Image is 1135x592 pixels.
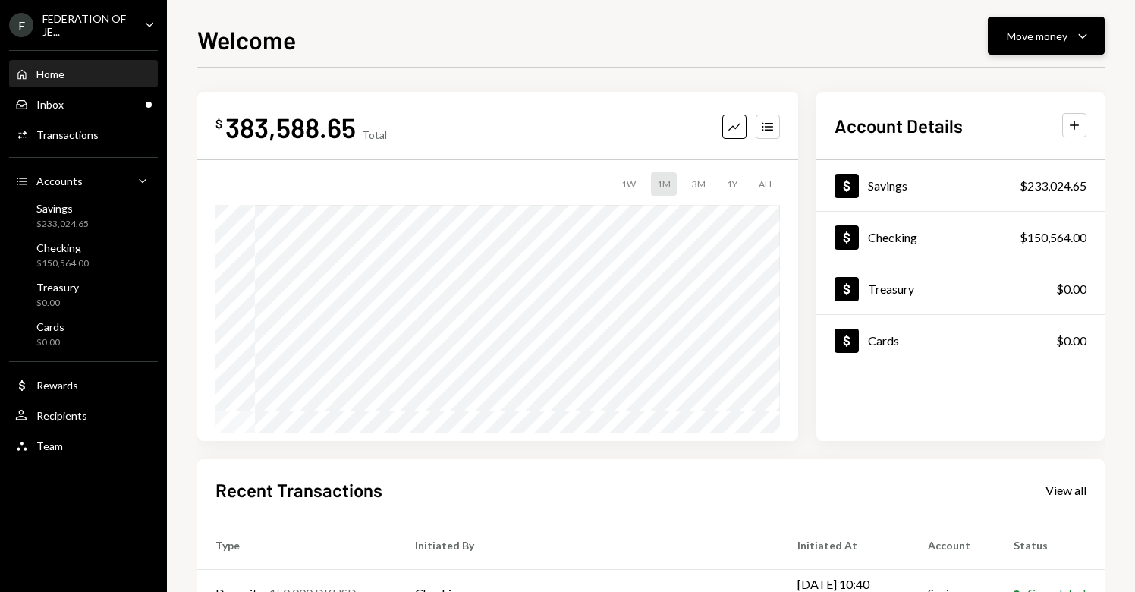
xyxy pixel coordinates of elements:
[36,68,64,80] div: Home
[36,257,89,270] div: $150,564.00
[36,439,63,452] div: Team
[651,172,677,196] div: 1M
[36,409,87,422] div: Recipients
[215,477,382,502] h2: Recent Transactions
[197,521,397,569] th: Type
[816,315,1105,366] a: Cards$0.00
[910,521,995,569] th: Account
[1045,481,1086,498] a: View all
[36,379,78,392] div: Rewards
[36,218,89,231] div: $233,024.65
[779,521,910,569] th: Initiated At
[9,90,158,118] a: Inbox
[615,172,642,196] div: 1W
[835,113,963,138] h2: Account Details
[988,17,1105,55] button: Move money
[686,172,712,196] div: 3M
[868,178,907,193] div: Savings
[36,320,64,333] div: Cards
[1045,483,1086,498] div: View all
[36,281,79,294] div: Treasury
[36,128,99,141] div: Transactions
[9,401,158,429] a: Recipients
[36,98,64,111] div: Inbox
[1056,280,1086,298] div: $0.00
[1007,28,1067,44] div: Move money
[197,24,296,55] h1: Welcome
[9,316,158,352] a: Cards$0.00
[721,172,744,196] div: 1Y
[1056,332,1086,350] div: $0.00
[868,282,914,296] div: Treasury
[225,110,356,144] div: 383,588.65
[868,230,917,244] div: Checking
[816,263,1105,314] a: Treasury$0.00
[9,432,158,459] a: Team
[816,160,1105,211] a: Savings$233,024.65
[215,116,222,131] div: $
[9,237,158,273] a: Checking$150,564.00
[36,336,64,349] div: $0.00
[36,297,79,310] div: $0.00
[42,12,132,38] div: FEDERATION OF JE...
[816,212,1105,263] a: Checking$150,564.00
[1020,177,1086,195] div: $233,024.65
[1020,228,1086,247] div: $150,564.00
[36,202,89,215] div: Savings
[995,521,1105,569] th: Status
[9,13,33,37] div: F
[9,371,158,398] a: Rewards
[9,60,158,87] a: Home
[753,172,780,196] div: ALL
[9,167,158,194] a: Accounts
[9,121,158,148] a: Transactions
[868,333,899,348] div: Cards
[36,241,89,254] div: Checking
[362,128,387,141] div: Total
[9,276,158,313] a: Treasury$0.00
[36,175,83,187] div: Accounts
[9,197,158,234] a: Savings$233,024.65
[397,521,779,569] th: Initiated By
